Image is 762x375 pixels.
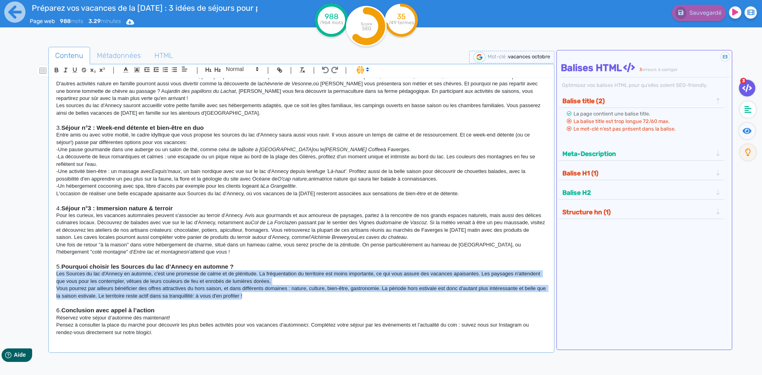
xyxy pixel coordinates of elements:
[560,147,723,160] div: Meta-Description
[196,65,198,75] span: |
[573,118,670,124] span: La balise title est trop longue 72/60 max.
[56,263,546,270] h3: 5.
[345,65,347,75] span: |
[56,183,546,190] p: -Un hébergement cocooning avec spa, libre d'accès par exemple pour les clients logeant à .
[251,219,291,225] em: Col de La Forclaz
[56,321,546,336] p: Pensez à consulter la place du marché pour découvrir les plus belles activités pour vos vacances ...
[488,54,508,60] span: Mot-clé :
[56,212,546,241] p: Pour les curieux, les vacances automnales peuvent s'associer au terroir d'Annecy. Avis aux gourma...
[113,65,115,75] span: |
[56,241,546,256] p: Une fois de retour "à la maison" dans votre hébergement de charme, situé dans un hameau calme, vo...
[560,167,715,180] button: Balise H1 (1)
[90,47,148,65] a: Métadonnées
[56,285,546,300] p: Vous pourrez par ailleurs bénéficier des offres attractives du hors saison, et dans différents do...
[61,307,154,313] strong: Conclusion avec appel à l’action
[309,234,351,240] em: l'Alchimie Brewery
[56,124,546,131] h3: 3.
[508,54,550,60] span: vacances octobre
[397,12,406,21] tspan: 35
[290,65,292,75] span: |
[284,73,301,79] em: land art
[560,167,723,180] div: Balise H1 (1)
[56,153,546,168] p: -La découverte de lieux romantiques et calmes : une escapade ou un pique nique au bord de la plag...
[473,52,485,62] img: google-serp-logo.png
[56,131,546,146] p: Entre amis ou avec votre moitié, le cadre idyllique que vous propose les sources du lac d'Annecy ...
[356,234,406,240] em: Les caves du chateau
[362,25,371,31] tspan: SEO
[639,67,642,72] span: 3
[382,219,427,225] em: domaine de Vascoz
[361,21,372,27] tspan: Score
[561,81,730,89] div: Optimisez vos balises HTML pour qu’elles soient SEO-friendly.
[56,270,546,285] p: Les Sources du lac d'Annecy en automne, c'est une promesse de calme et de plénitude. La fréquenta...
[49,45,90,66] span: Contenu
[573,111,650,117] span: La page contient une balise title.
[61,124,204,131] strong: Séjour n°2 : Week-end détente et bien-être en duo
[389,20,414,25] tspan: /49 termes
[89,18,101,25] b: 3.29
[167,88,236,94] em: jardin des papillons du Lachat
[311,168,346,174] em: refuge 'Là-haut'
[263,183,296,189] em: La Grangelitte
[56,314,546,321] p: Réservez votre séjour d’automne dès maintenant!
[560,186,723,199] div: Balise H2
[56,168,546,183] p: -Une activité bien-être : un massage avec , un bain nordique avec vue sur le lac d'Annecy depuis ...
[560,147,715,160] button: Meta-Description
[560,206,715,219] button: Structure hn (1)
[30,2,258,14] input: title
[242,146,313,152] em: Boite à [GEOGRAPHIC_DATA]
[740,78,747,84] span: 3
[324,146,383,152] em: [PERSON_NAME] Coffee
[60,18,83,25] span: mots
[148,45,179,66] span: HTML
[560,94,723,108] div: Balise title (2)
[642,67,677,72] span: erreurs à corriger
[277,176,308,182] em: O'cap nature,
[561,62,730,74] h4: Balises HTML
[672,5,726,21] button: Sauvegardé
[262,81,313,87] em: chèvrerie de Vesonne,
[148,47,180,65] a: HTML
[61,205,173,212] strong: Séjour n°3 : Immersion nature & terroir
[325,12,339,21] tspan: 988
[560,94,715,108] button: Balise title (2)
[573,126,675,132] span: Le mot-clé n’est pas présent dans la balise.
[48,47,90,65] a: Contenu
[90,45,147,66] span: Métadonnées
[56,205,546,212] h3: 4.
[56,146,546,153] p: -Une pause gourmande dans une auberge ou un salon de thé, comme celui de la ou le à Faverges.
[313,65,315,75] span: |
[61,263,233,270] strong: Pourquoi choisir les Sources du lac d’Annecy en automne ?
[56,190,546,197] p: L'occasion de réaliser une belle escapade apaisante aux Sources du lac d'Annecy, où vos vacances ...
[146,329,151,335] em: ici
[56,307,546,314] h3: 6.
[689,10,722,16] span: Sauvegardé
[179,64,190,74] span: Aligment
[60,18,71,25] b: 988
[152,168,181,174] em: Exquis'maux
[560,206,723,219] div: Structure hn (1)
[353,65,371,75] span: I.Assistant
[303,322,308,328] em: ici
[56,73,546,102] p: Ces balades seront l'occasion de vous reconnecter à la nature, pourquoi pas en réalisant un peu d...
[56,102,546,117] p: Les sources du lac d'Annecy sauront accueillir votre petite famille avec ses hébergements adaptés...
[89,18,121,25] span: minutes
[133,249,187,255] em: Entre lac et montagnes
[319,20,343,25] tspan: /964 mots
[267,65,269,75] span: |
[30,18,55,25] span: Page web
[560,186,715,199] button: Balise H2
